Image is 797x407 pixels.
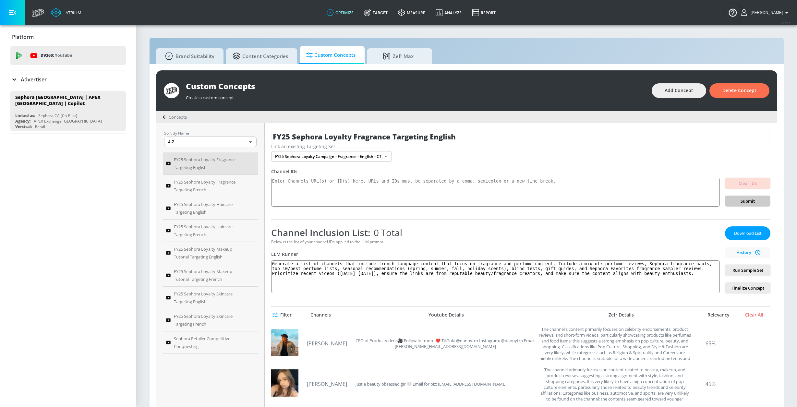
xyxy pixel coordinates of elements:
[731,230,764,237] span: Download List
[15,124,32,129] div: Vertical:
[271,251,720,257] div: LLM Runner
[10,70,126,89] div: Advertiser
[374,48,423,64] span: Zefr Max
[781,21,791,25] span: v 4.24.0
[725,178,770,189] button: Clear IDs
[393,1,430,24] a: measure
[359,1,393,24] a: Target
[352,312,540,318] div: Youtube Details
[15,94,115,106] div: Sephora [GEOGRAPHIC_DATA] | APEX [GEOGRAPHIC_DATA] | Copilot
[271,143,770,150] div: Link an existing Targeting Set
[722,87,756,95] span: Delete Concept
[174,245,246,261] span: FY25 Sephora Loyalty Makeup Tutorial Targeting English
[307,380,352,388] a: [PERSON_NAME]
[174,156,246,171] span: FY25 Sephora Loyalty Fragrance Targeting English
[163,197,258,220] a: FY25 Sephora Loyalty Haircare Targeting English
[10,46,126,65] div: DV360: Youtube
[186,91,645,101] div: Create a custom concept
[163,175,258,197] a: FY25 Sephora Loyalty Fragrance Targeting French
[10,91,126,131] div: Sephora [GEOGRAPHIC_DATA] | APEX [GEOGRAPHIC_DATA] | CopilotLinked as:Sephora CA [Co-Pilot]Agency...
[748,10,783,15] span: login as: shannan.conley@zefr.com
[725,265,770,276] button: Run Sample Set
[467,1,501,24] a: Report
[538,326,691,360] div: The channel's content primarily focuses on celebrity endorsements, product reviews, and short-for...
[370,226,402,239] span: 0 Total
[15,118,30,124] div: Agency:
[307,340,352,347] a: [PERSON_NAME]
[430,1,467,24] a: Analyze
[730,284,765,292] span: Finalize Concept
[233,48,288,64] span: Content Categories
[728,249,768,256] span: History
[164,130,257,137] p: Sort By Name
[12,33,34,41] p: Platform
[271,309,294,321] button: Filter
[271,226,720,239] div: Channel Inclusion List:
[724,3,742,21] button: Open Resource Center
[63,10,81,16] div: Atrium
[10,28,126,46] div: Platform
[55,52,72,59] p: Youtube
[163,220,258,242] a: FY25 Sephora Loyalty Haircare Targeting French
[738,312,770,318] div: Clear All
[174,268,246,283] span: FY25 Sephora Loyalty Makeup Tutorial Targeting French
[163,287,258,309] a: FY25 Sephora Loyalty Skincare Targeting English
[652,83,706,98] button: Add Concept
[694,367,727,401] div: 45%
[163,114,187,120] div: Concepts
[174,178,246,194] span: FY25 Sephora Loyalty Fragrance Targeting French
[725,226,770,240] button: Download List
[163,152,258,175] a: FY25 Sephora Loyalty Fragrance Targeting English
[15,113,35,118] div: Linked as:
[310,312,331,318] div: Channels
[174,200,246,216] span: FY25 Sephora Loyalty Haircare Targeting English
[725,282,770,294] button: Finalize Concept
[174,290,246,305] span: FY25 Sephora Loyalty Skincare Targeting English
[163,48,214,64] span: Brand Suitability
[271,260,720,293] textarea: Generate a list of channels that include french language content that focus on fragrance and perf...
[306,47,356,63] span: Custom Concepts
[271,151,392,162] div: FY25 Sephora Loyalty Campaign - Fragrance - English - CT
[51,8,81,18] a: Atrium
[702,312,735,318] div: Relevancy
[21,76,47,83] p: Advertiser
[709,83,769,98] button: Delete Concept
[356,326,535,360] div: CEO of Productvideos🎥 Follow for more!❤️ TikTok: @dannytrn Instagram: @dannytrn Email: danny@wecr...
[321,1,359,24] a: optimize
[694,326,727,360] div: 65%
[163,309,258,331] a: FY25 Sephora Loyalty Skincare Targeting French
[186,81,645,91] div: Custom Concepts
[730,267,765,274] span: Run Sample Set
[164,137,257,147] div: A-Z
[163,331,258,354] a: Sephora Retailer Competitive Conquesting
[725,247,770,258] button: History
[174,335,246,350] span: Sephora Retailer Competitive Conquesting
[665,87,693,95] span: Add Concept
[538,367,691,401] div: The channel primarily focuses on content related to beauty, makeup, and product reviews, suggesti...
[163,264,258,287] a: FY25 Sephora Loyalty Makeup Tutorial Targeting French
[271,239,720,245] div: Below is the list of your channel IDs applied to the LLM prompt.
[163,242,258,264] a: FY25 Sephora Loyalty Makeup Tutorial Targeting English
[174,312,246,328] span: FY25 Sephora Loyalty Skincare Targeting French
[730,180,765,187] span: Clear IDs
[174,223,246,238] span: FY25 Sephora Loyalty Haircare Targeting French
[34,118,102,124] div: APEX Exchange [GEOGRAPHIC_DATA]
[169,114,187,120] span: Concepts
[38,113,77,118] div: Sephora CA [Co-Pilot]
[741,9,791,17] button: [PERSON_NAME]
[356,367,506,401] div: just a beauty obsessed girl🤍 Email for biz: leaveitblankpr@gmail.com
[35,124,45,129] div: Retail
[543,312,699,318] div: Zefr Details
[41,52,72,59] p: DV360:
[271,369,298,397] img: UCw6NSoIWDs6iDZYqOTSQt0w
[271,329,298,356] img: UCvxhvGZrRzg0NvR8RBnpKQg
[274,311,292,319] span: Filter
[271,168,770,174] div: Channel IDs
